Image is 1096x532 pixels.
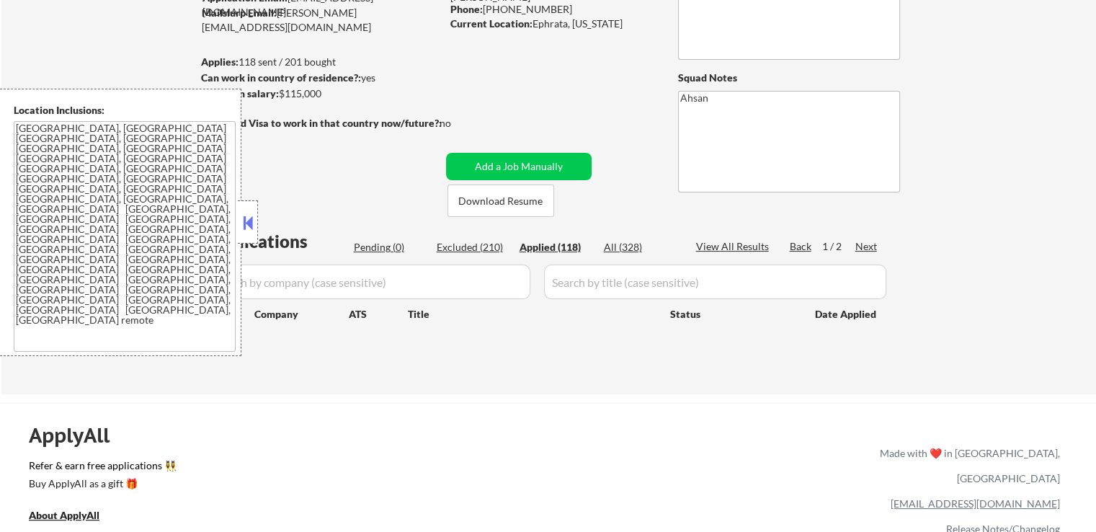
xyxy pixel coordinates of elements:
[202,6,441,34] div: [PERSON_NAME][EMAIL_ADDRESS][DOMAIN_NAME]
[696,239,773,254] div: View All Results
[408,307,656,322] div: Title
[450,17,533,30] strong: Current Location:
[29,509,99,521] u: About ApplyAll
[446,153,592,180] button: Add a Job Manually
[349,307,408,322] div: ATS
[447,185,554,217] button: Download Resume
[670,301,794,327] div: Status
[450,17,654,31] div: Ephrata, [US_STATE]
[29,476,173,494] a: Buy ApplyAll as a gift 🎁
[440,116,481,130] div: no
[29,461,579,476] a: Refer & earn free applications 👯‍♀️
[202,6,277,19] strong: Mailslurp Email:
[874,440,1060,491] div: Made with ❤️ in [GEOGRAPHIC_DATA], [GEOGRAPHIC_DATA]
[544,265,886,299] input: Search by title (case sensitive)
[354,240,426,254] div: Pending (0)
[437,240,509,254] div: Excluded (210)
[450,2,654,17] div: [PHONE_NUMBER]
[14,103,236,118] div: Location Inclusions:
[202,117,442,129] strong: Will need Visa to work in that country now/future?:
[678,71,900,85] div: Squad Notes
[254,307,349,322] div: Company
[450,3,483,15] strong: Phone:
[201,71,437,85] div: yes
[891,497,1060,510] a: [EMAIL_ADDRESS][DOMAIN_NAME]
[29,507,120,526] a: About ApplyAll
[604,240,676,254] div: All (328)
[201,56,239,68] strong: Applies:
[855,239,878,254] div: Next
[520,240,592,254] div: Applied (118)
[815,307,878,322] div: Date Applied
[29,423,126,448] div: ApplyAll
[201,55,441,69] div: 118 sent / 201 bought
[822,239,855,254] div: 1 / 2
[201,87,279,99] strong: Minimum salary:
[790,239,813,254] div: Back
[206,265,530,299] input: Search by company (case sensitive)
[201,71,361,84] strong: Can work in country of residence?:
[201,87,441,101] div: $115,000
[206,233,349,250] div: Applications
[29,479,173,489] div: Buy ApplyAll as a gift 🎁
